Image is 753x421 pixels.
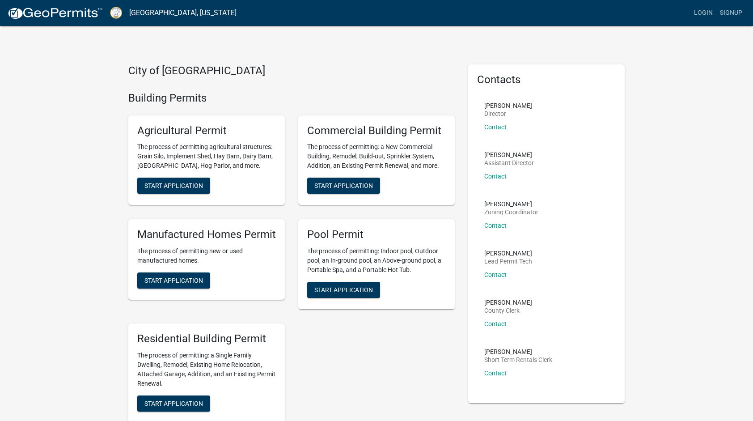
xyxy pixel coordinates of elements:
[484,111,532,117] p: Director
[128,64,455,77] h4: City of [GEOGRAPHIC_DATA]
[484,102,532,109] p: [PERSON_NAME]
[484,123,507,131] a: Contact
[484,160,534,166] p: Assistant Director
[307,282,380,298] button: Start Application
[137,395,210,412] button: Start Application
[137,142,276,170] p: The process of permitting agricultural structures: Grain Silo, Implement Shed, Hay Barn, Dairy Ba...
[484,258,532,264] p: Lead Permit Tech
[129,5,237,21] a: [GEOGRAPHIC_DATA], [US_STATE]
[307,142,446,170] p: The process of permitting: a New Commercial Building, Remodel, Build-out, Sprinkler System, Addit...
[137,351,276,388] p: The process of permitting: a Single Family Dwelling, Remodel, Existing Home Relocation, Attached ...
[484,299,532,306] p: [PERSON_NAME]
[484,201,538,207] p: [PERSON_NAME]
[144,182,203,189] span: Start Application
[314,182,373,189] span: Start Application
[716,4,746,21] a: Signup
[144,400,203,407] span: Start Application
[307,228,446,241] h5: Pool Permit
[484,320,507,327] a: Contact
[484,152,534,158] p: [PERSON_NAME]
[484,250,532,256] p: [PERSON_NAME]
[137,124,276,137] h5: Agricultural Permit
[137,332,276,345] h5: Residential Building Permit
[484,349,552,355] p: [PERSON_NAME]
[110,7,122,19] img: Putnam County, Georgia
[307,178,380,194] button: Start Application
[484,173,507,180] a: Contact
[137,247,276,265] p: The process of permitting new or used manufactured homes.
[484,307,532,314] p: County Clerk
[128,92,455,105] h4: Building Permits
[484,222,507,229] a: Contact
[137,228,276,241] h5: Manufactured Homes Permit
[484,271,507,278] a: Contact
[144,277,203,284] span: Start Application
[484,357,552,363] p: Short Term Rentals Clerk
[690,4,716,21] a: Login
[477,73,616,86] h5: Contacts
[314,286,373,293] span: Start Application
[137,272,210,289] button: Start Application
[484,370,507,377] a: Contact
[137,178,210,194] button: Start Application
[484,209,538,215] p: Zoning Coordinator
[307,124,446,137] h5: Commercial Building Permit
[307,247,446,275] p: The process of permitting: Indoor pool, Outdoor pool, an In-ground pool, an Above-ground pool, a ...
